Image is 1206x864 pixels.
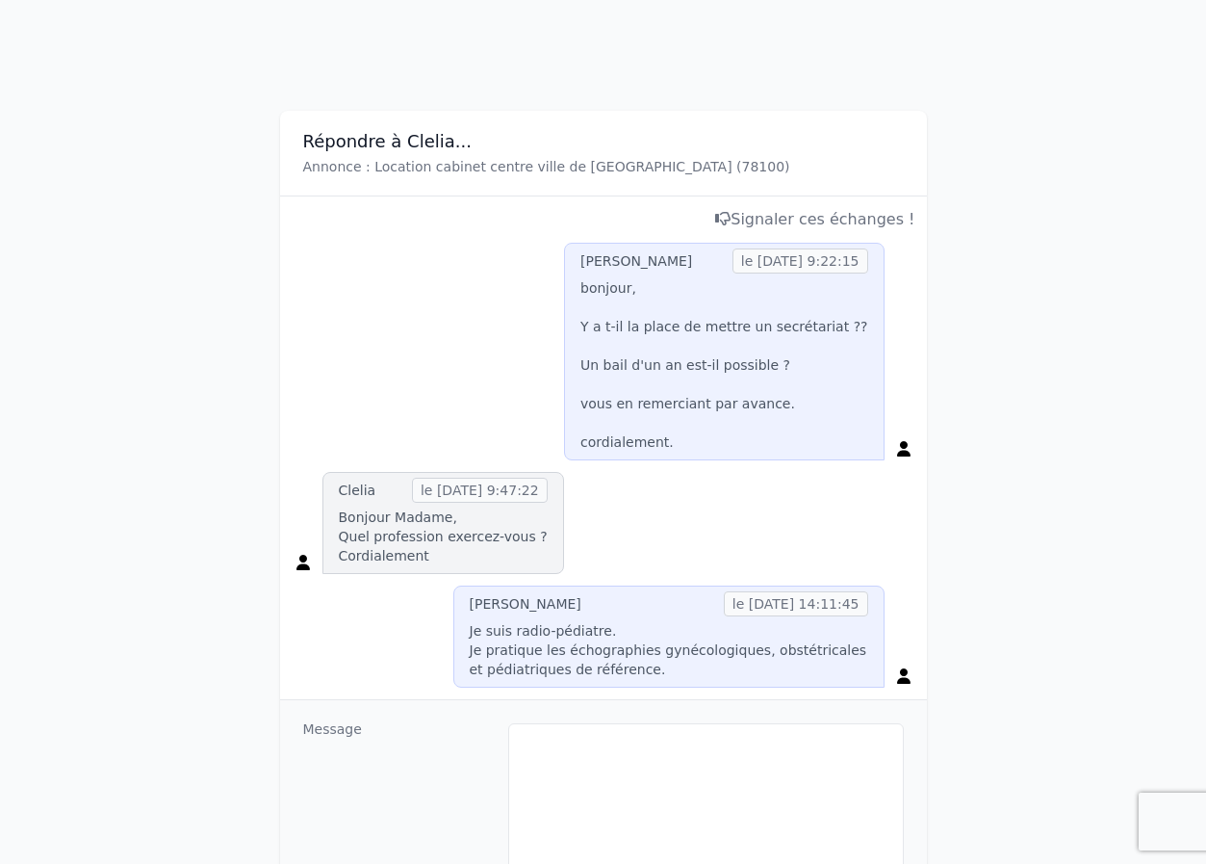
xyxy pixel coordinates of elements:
div: Signaler ces échanges ! [292,208,915,231]
h3: Répondre à Clelia... [303,130,904,153]
p: bonjour, Y a t-il la place de mettre un secrétariat ?? Un bail d'un an est-il possible ? vous en ... [580,278,867,452]
div: [PERSON_NAME] [470,594,581,614]
span: le [DATE] 9:47:22 [412,478,548,503]
span: le [DATE] 9:22:15 [732,249,868,274]
p: Annonce : Location cabinet centre ville de [GEOGRAPHIC_DATA] (78100) [303,157,904,176]
div: [PERSON_NAME] [580,251,692,271]
p: Bonjour Madame, Quel profession exercez-vous ? Cordialement [339,508,548,565]
span: le [DATE] 14:11:45 [724,591,868,616]
div: Clelia [339,481,376,500]
p: Je suis radio-pédiatre. Je pratique les échographies gynécologiques, obstétricales et pédiatrique... [470,621,868,679]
